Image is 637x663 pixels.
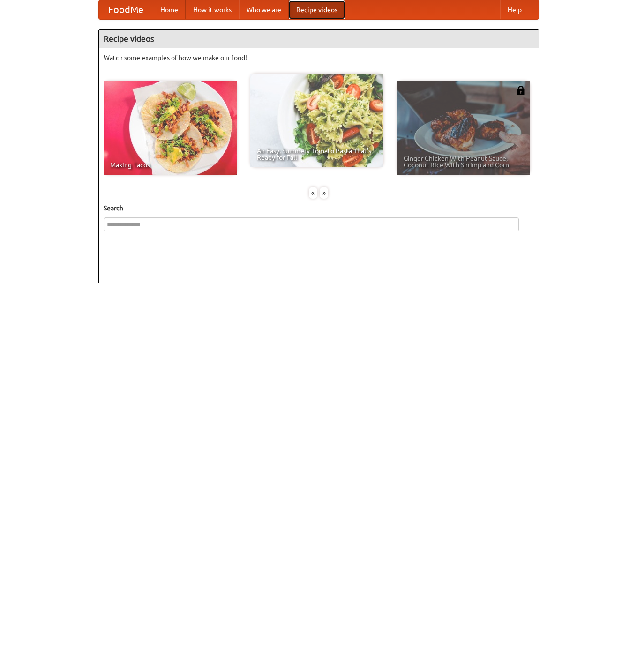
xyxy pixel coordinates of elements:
span: An Easy, Summery Tomato Pasta That's Ready for Fall [257,148,377,161]
a: Home [153,0,186,19]
a: Making Tacos [104,81,237,175]
a: How it works [186,0,239,19]
a: Recipe videos [289,0,345,19]
h5: Search [104,203,534,213]
div: » [320,187,328,199]
h4: Recipe videos [99,30,539,48]
div: « [309,187,317,199]
a: Who we are [239,0,289,19]
p: Watch some examples of how we make our food! [104,53,534,62]
a: FoodMe [99,0,153,19]
span: Making Tacos [110,162,230,168]
a: Help [500,0,529,19]
img: 483408.png [516,86,525,95]
a: An Easy, Summery Tomato Pasta That's Ready for Fall [250,74,383,167]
